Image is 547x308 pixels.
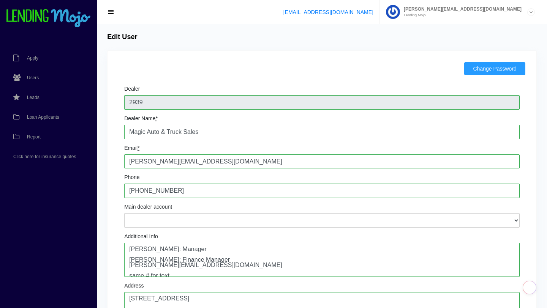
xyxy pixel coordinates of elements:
span: Loan Applicants [27,115,59,119]
img: logo-small.png [6,9,91,28]
label: Main dealer account [124,204,172,209]
span: Users [27,75,39,80]
button: Change Password [464,62,525,75]
label: Address [124,283,144,288]
span: Click here for insurance quotes [13,154,76,159]
h4: Edit User [107,33,137,41]
small: Lending Mojo [400,13,522,17]
span: Report [27,135,41,139]
label: Additional Info [124,234,158,239]
label: Dealer [124,86,140,91]
img: Profile image [386,5,400,19]
span: Apply [27,56,38,60]
abbr: required [138,145,139,151]
label: Email [124,145,139,151]
label: Dealer Name [124,116,158,121]
span: Leads [27,95,40,100]
abbr: required [156,115,158,121]
a: [EMAIL_ADDRESS][DOMAIN_NAME] [283,9,373,15]
span: [PERSON_NAME][EMAIL_ADDRESS][DOMAIN_NAME] [400,7,522,11]
label: Phone [124,174,139,180]
textarea: [PERSON_NAME]: Manager [PERSON_NAME]: Finance Manager [PERSON_NAME][EMAIL_ADDRESS][DOMAIN_NAME] s... [124,243,520,277]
